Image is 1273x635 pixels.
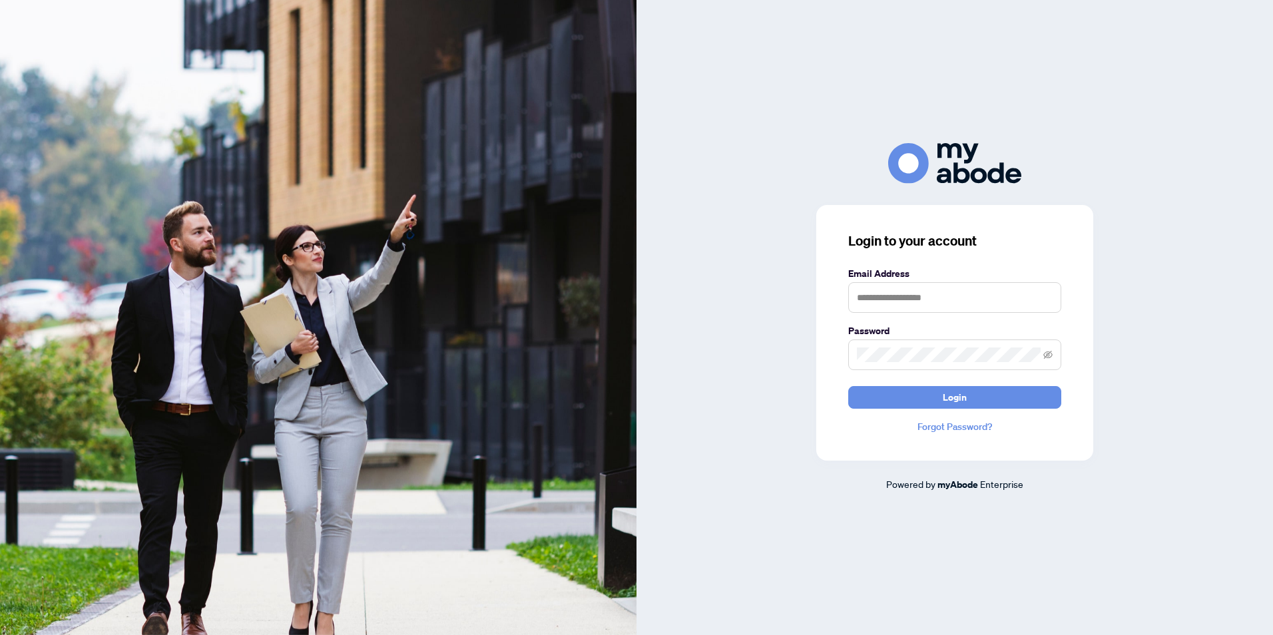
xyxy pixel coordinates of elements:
button: Login [848,386,1061,409]
span: eye-invisible [1043,350,1053,359]
label: Email Address [848,266,1061,281]
span: Powered by [886,478,935,490]
label: Password [848,323,1061,338]
img: ma-logo [888,143,1021,184]
span: Enterprise [980,478,1023,490]
a: myAbode [937,477,978,492]
a: Forgot Password? [848,419,1061,434]
h3: Login to your account [848,232,1061,250]
span: Login [943,387,967,408]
